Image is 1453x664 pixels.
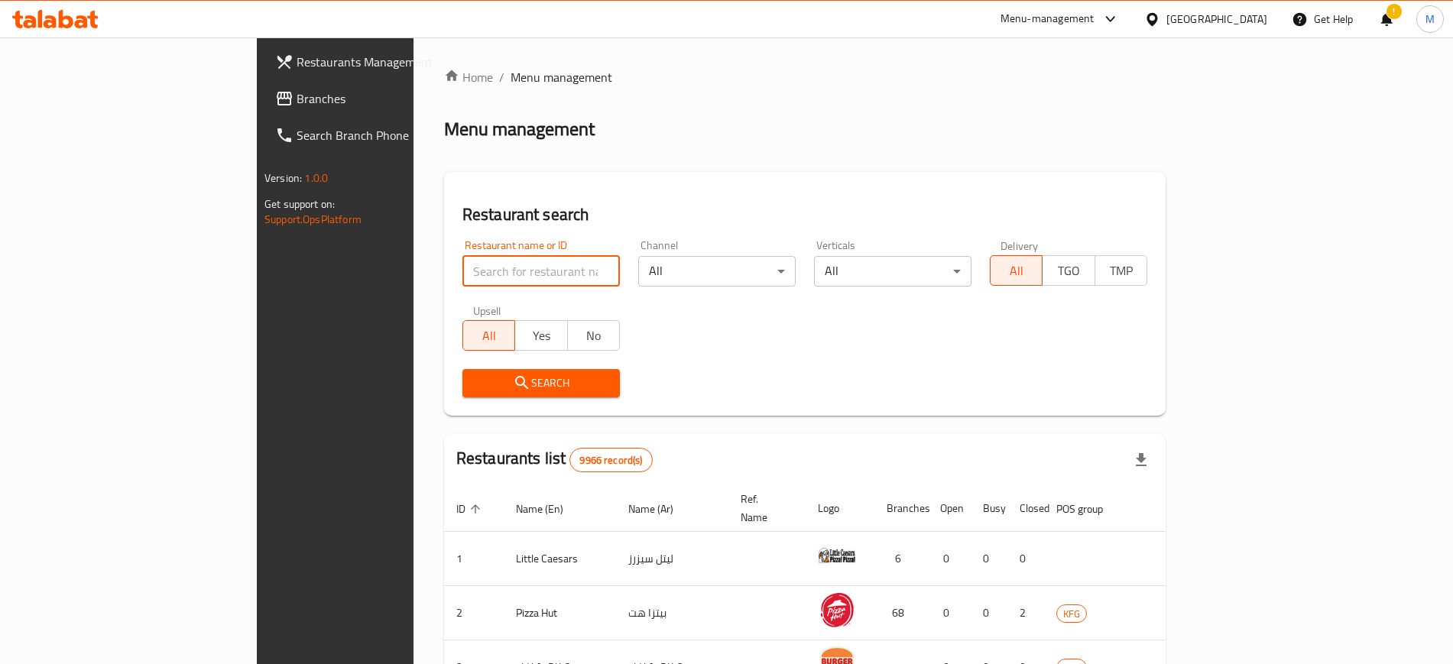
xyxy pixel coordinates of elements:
th: Closed [1007,485,1044,532]
button: All [990,255,1043,286]
span: TMP [1101,260,1141,282]
th: Busy [971,485,1007,532]
div: [GEOGRAPHIC_DATA] [1166,11,1267,28]
label: Delivery [1001,240,1039,251]
button: All [462,320,515,351]
div: All [638,256,796,287]
span: KFG [1057,605,1086,623]
span: Search Branch Phone [297,126,487,144]
span: TGO [1049,260,1088,282]
span: Branches [297,89,487,108]
span: All [997,260,1036,282]
span: Search [475,374,608,393]
h2: Menu management [444,117,595,141]
td: 68 [874,586,928,640]
span: Menu management [511,68,612,86]
div: Menu-management [1001,10,1095,28]
label: Upsell [473,305,501,316]
li: / [499,68,504,86]
td: 0 [971,586,1007,640]
span: POS group [1056,500,1123,518]
div: Total records count [569,448,652,472]
td: 0 [1007,532,1044,586]
td: ليتل سيزرز [616,532,728,586]
button: TMP [1095,255,1147,286]
span: Get support on: [264,194,335,214]
td: 2 [1007,586,1044,640]
th: Open [928,485,971,532]
button: Yes [514,320,567,351]
span: ID [456,500,485,518]
td: 6 [874,532,928,586]
div: All [814,256,971,287]
h2: Restaurants list [456,447,653,472]
button: No [567,320,620,351]
div: Export file [1123,442,1159,478]
span: 9966 record(s) [570,453,651,468]
td: Pizza Hut [504,586,616,640]
td: 0 [971,532,1007,586]
span: Version: [264,168,302,188]
span: M [1425,11,1435,28]
span: Yes [521,325,561,347]
span: All [469,325,509,347]
td: Little Caesars [504,532,616,586]
nav: breadcrumb [444,68,1166,86]
span: Name (Ar) [628,500,693,518]
h2: Restaurant search [462,203,1147,226]
button: TGO [1042,255,1095,286]
th: Branches [874,485,928,532]
img: Pizza Hut [818,591,856,629]
span: 1.0.0 [304,168,328,188]
td: 0 [928,586,971,640]
span: Restaurants Management [297,53,487,71]
td: 0 [928,532,971,586]
a: Search Branch Phone [263,117,499,154]
span: No [574,325,614,347]
td: بيتزا هت [616,586,728,640]
span: Name (En) [516,500,583,518]
th: Logo [806,485,874,532]
img: Little Caesars [818,536,856,575]
a: Branches [263,80,499,117]
span: Ref. Name [741,490,787,526]
a: Support.OpsPlatform [264,209,362,229]
a: Restaurants Management [263,44,499,80]
button: Search [462,369,620,397]
input: Search for restaurant name or ID.. [462,256,620,287]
